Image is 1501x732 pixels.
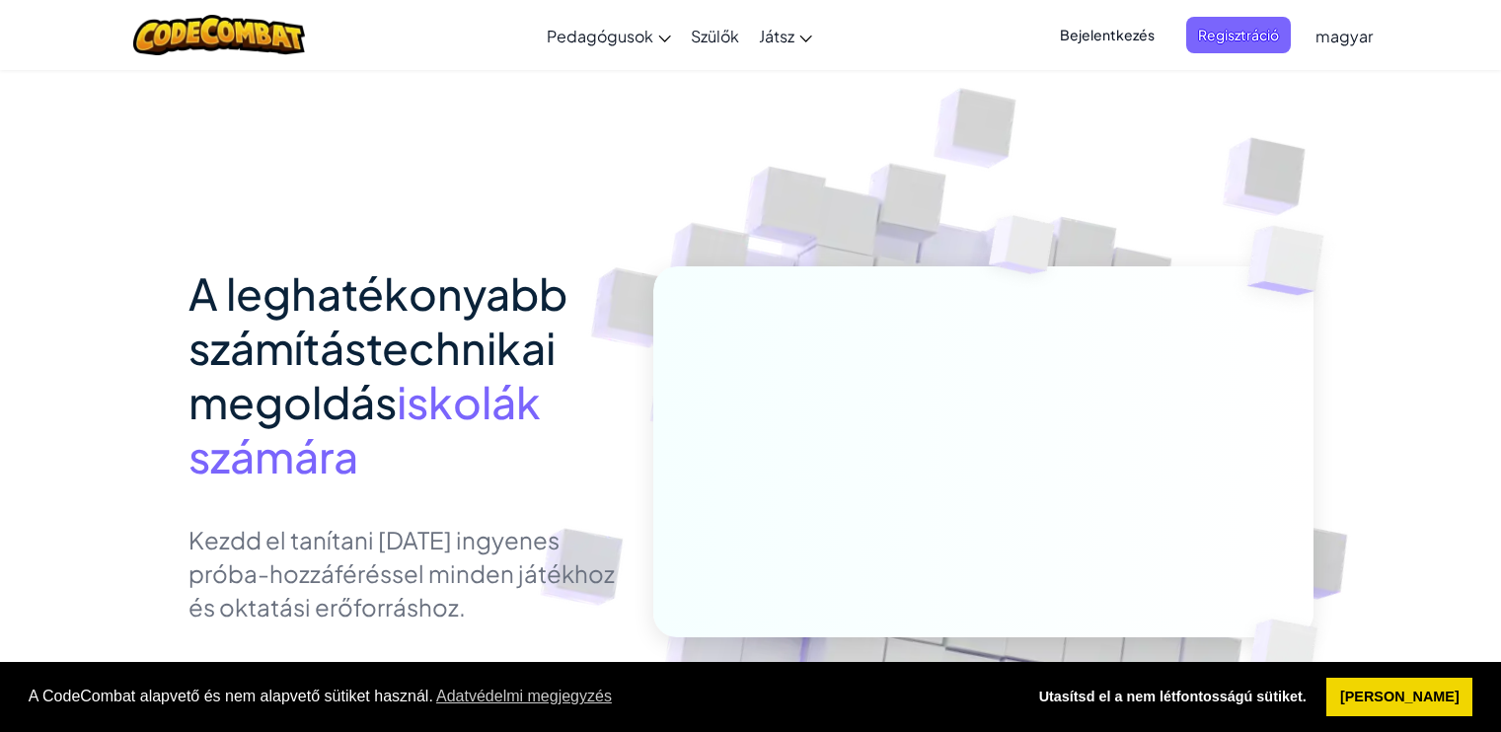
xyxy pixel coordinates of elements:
[1208,178,1379,344] img: Overlap cubes
[681,9,749,62] a: Szülők
[433,682,615,711] a: learn more about cookies
[1048,17,1166,53] button: Bejelentkezés
[1216,578,1364,722] img: Overlap cubes
[759,26,794,46] span: Játsz
[1186,17,1291,53] button: Regisztráció
[951,177,1093,324] img: Overlap cubes
[749,9,822,62] a: Játsz
[537,9,681,62] a: Pedagógusok
[547,26,653,46] span: Pedagógusok
[1315,26,1373,46] span: magyar
[188,265,567,429] span: A leghatékonyabb számítástechnikai megoldás
[1306,9,1383,62] a: magyar
[1326,678,1472,717] a: allow cookies
[188,374,541,483] span: iskolák számára
[133,15,306,55] img: CodeCombat logo
[1025,678,1319,717] a: deny cookies
[29,682,1010,711] span: A CodeCombat alapvető és nem alapvető sütiket használ.
[188,523,624,623] p: Kezdd el tanítani [DATE] ingyenes próba-hozzáféréssel minden játékhoz és oktatási erőforráshoz.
